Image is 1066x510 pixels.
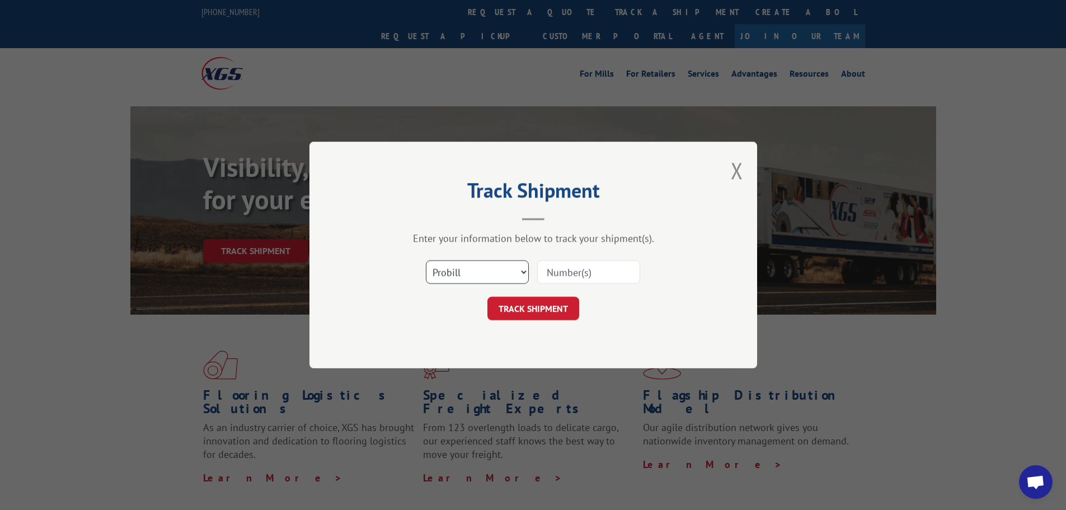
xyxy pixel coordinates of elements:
h2: Track Shipment [365,183,701,204]
input: Number(s) [537,260,640,284]
div: Enter your information below to track your shipment(s). [365,232,701,245]
div: Open chat [1019,465,1053,499]
button: TRACK SHIPMENT [487,297,579,320]
button: Close modal [731,156,743,185]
